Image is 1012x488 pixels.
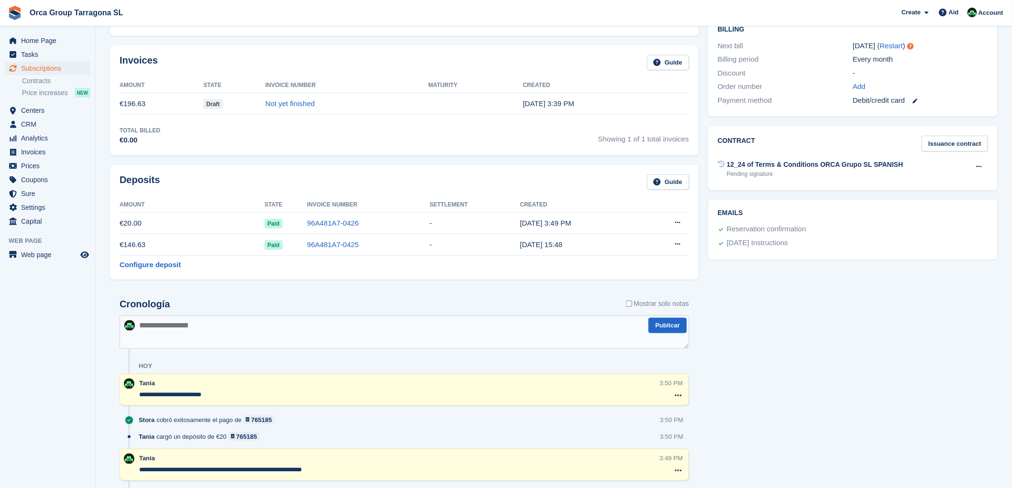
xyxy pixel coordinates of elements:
font: [DATE] 15:48 [520,240,562,249]
font: [DATE] ( [853,42,880,50]
a: Contracts [22,76,90,86]
font: Add [853,82,866,90]
font: Invoice number [265,82,316,88]
span: Tania [139,455,155,462]
font: Contract [718,137,756,144]
font: Invoice number [307,201,357,208]
font: Emails [718,209,743,217]
font: [DATE] 3:49 PM [520,219,571,227]
font: Price increases [22,89,68,97]
img: Tania [124,320,135,331]
img: Tania [968,8,977,17]
font: Showing 1 of 1 total invoices [598,135,689,143]
font: Pending signature [727,171,773,177]
a: 765185 [243,415,275,424]
a: menu [5,118,90,131]
font: €146.63 [120,240,145,249]
div: 765185 [251,415,272,424]
font: Tasks [21,51,38,58]
a: menu [5,187,90,200]
font: - [853,69,855,77]
font: Payment method [718,96,772,104]
font: State [203,82,221,88]
a: Store Preview [79,249,90,260]
font: Reservation confirmation [727,225,806,233]
div: 3:49 PM [660,454,682,463]
font: 96A481A7-0426 [307,219,359,227]
font: Invoices [21,148,45,156]
font: Paid [267,242,279,249]
font: Maturity [429,82,458,88]
font: 12_24 of Terms & Conditions ORCA Grupo SL SPANISH [727,161,903,168]
a: Orca Group Tarragona SL [26,5,127,21]
font: Centers [21,107,44,114]
div: 3:50 PM [660,415,683,424]
font: €20.00 [120,219,142,227]
font: Create [902,9,921,16]
font: NEW [77,90,88,96]
font: CRM [21,120,36,128]
font: Coupons [21,176,48,184]
a: Guide [647,55,689,71]
time: 2025-08-29 13:49:56 UTC [520,219,571,227]
a: menu [5,173,90,186]
a: Not yet finished [265,99,315,108]
font: ) [903,42,905,50]
font: [DATE] Instructions [727,239,788,247]
font: Billing period [718,55,759,63]
div: Hoy [139,362,152,370]
font: Capital [21,217,42,225]
a: menu [5,248,90,261]
a: 765185 [229,432,260,441]
font: Guide [665,178,682,185]
font: €0.00 [120,136,138,144]
font: Home Page [21,37,56,44]
font: Created [520,201,547,208]
font: Issuance contract [928,140,981,147]
div: Tooltip anchor [906,42,915,51]
a: menu [5,201,90,214]
font: Prices [21,162,40,170]
font: Discount [718,69,746,77]
font: Next bill [718,42,743,50]
input: Mostrar solo notas [626,299,632,309]
span: Tania [139,380,155,387]
font: Guide [665,59,682,66]
font: Contracts [22,77,51,85]
span: Tania [139,432,154,441]
font: Web page [21,251,52,259]
a: menu [5,104,90,117]
a: Configure deposit [120,260,181,271]
font: Configure deposit [120,260,181,269]
img: Tania [124,454,134,464]
font: Settings [21,204,45,211]
font: Every month [853,55,893,63]
font: Amount [120,82,145,88]
a: Guide [647,174,689,190]
font: Created [523,82,550,88]
font: Order number [718,82,762,90]
img: Tania [124,379,134,389]
a: Restart [880,42,903,50]
span: Stora [139,415,154,424]
a: menu [5,62,90,75]
font: Orca Group Tarragona SL [30,9,123,17]
img: stora-icon-8386f47178a22dfd0bd8f6a31ec36ba5ce8667c1dd55bd0f319d3a0aa187defe.svg [8,6,22,20]
div: cargó un depósito de €20 [139,432,264,441]
div: 3:50 PM [660,379,682,388]
font: Draft [206,101,220,108]
div: 765185 [236,432,257,441]
h2: Cronología [120,299,170,310]
div: cobró exitosamente el pago de [139,415,279,424]
a: 96A481A7-0425 [307,240,359,249]
a: menu [5,145,90,159]
div: 3:50 PM [660,432,683,441]
a: menu [5,131,90,145]
font: Settlement [429,201,468,208]
a: Price increases NEW [22,87,90,98]
font: Sure [21,190,35,197]
font: Subscriptions [21,65,61,72]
